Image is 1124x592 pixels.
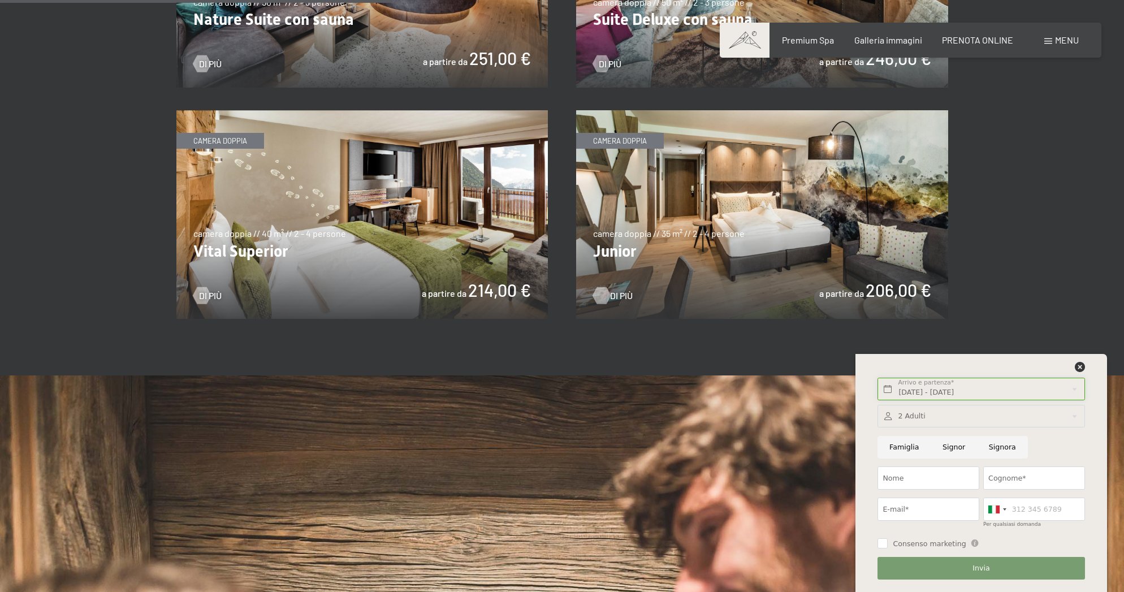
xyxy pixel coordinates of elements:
[893,539,966,549] span: Consenso marketing
[972,563,989,573] span: Invia
[199,58,222,70] span: Di più
[1055,34,1079,45] span: Menu
[942,34,1013,45] a: PRENOTA ONLINE
[576,110,948,319] img: Junior
[983,521,1041,527] label: Per qualsiasi domanda
[576,111,948,118] a: Junior
[176,111,548,118] a: Vital Superior
[854,34,922,45] a: Galleria immagini
[782,34,834,45] a: Premium Spa
[199,289,222,302] span: Di più
[593,58,621,70] a: Di più
[983,498,1085,521] input: 312 345 6789
[599,58,621,70] span: Di più
[176,110,548,319] img: Vital Superior
[877,557,1084,580] button: Invia
[193,58,222,70] a: Di più
[193,289,222,302] a: Di più
[984,498,1010,520] div: Italy (Italia): +39
[610,289,633,302] span: Di più
[593,289,621,302] a: Di più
